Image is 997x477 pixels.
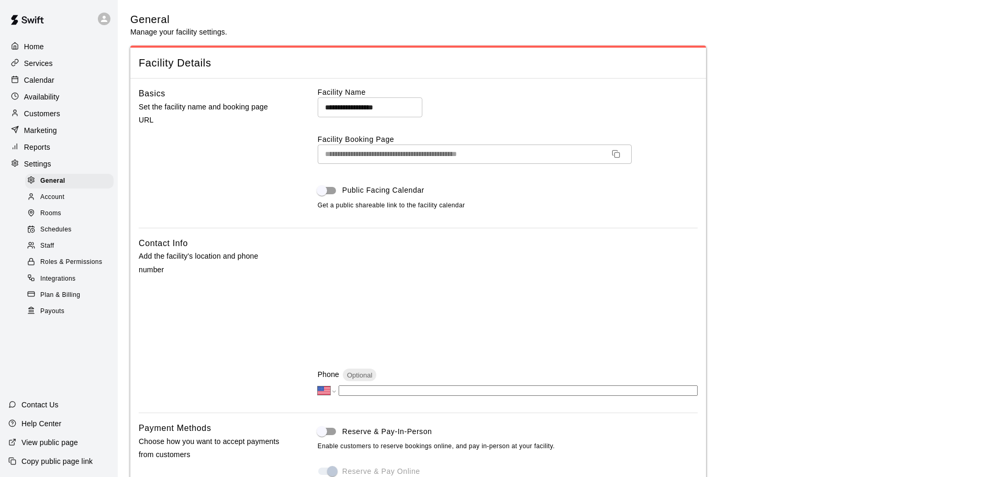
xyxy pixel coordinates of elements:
p: View public page [21,437,78,448]
p: Reports [24,142,50,152]
a: Services [8,56,109,71]
div: Plan & Billing [25,288,114,303]
span: Rooms [40,208,61,219]
p: Availability [24,92,60,102]
a: Integrations [25,271,118,287]
button: Copy URL [608,146,624,162]
span: Roles & Permissions [40,257,102,268]
h6: Payment Methods [139,421,211,435]
span: Account [40,192,64,203]
a: Home [8,39,109,54]
p: Settings [24,159,51,169]
a: Marketing [8,123,109,138]
div: Integrations [25,272,114,286]
p: Phone [318,369,339,380]
h5: General [130,13,227,27]
a: Account [25,189,118,205]
a: Plan & Billing [25,287,118,303]
p: Help Center [21,418,61,429]
span: Schedules [40,225,72,235]
a: Schedules [25,222,118,238]
span: Facility Details [139,56,698,70]
iframe: Secure address input frame [316,235,700,354]
div: Staff [25,239,114,253]
span: Public Facing Calendar [342,185,424,196]
p: Choose how you want to accept payments from customers [139,435,284,461]
div: Payouts [25,304,114,319]
span: Plan & Billing [40,290,80,301]
span: Reserve & Pay Online [342,466,420,477]
label: Facility Booking Page [318,134,698,145]
span: Enable customers to reserve bookings online, and pay in-person at your facility. [318,441,698,452]
span: Reserve & Pay-In-Person [342,426,432,437]
p: Manage your facility settings. [130,27,227,37]
span: General [40,176,65,186]
p: Contact Us [21,400,59,410]
p: Home [24,41,44,52]
p: Customers [24,108,60,119]
p: Calendar [24,75,54,85]
a: Rooms [25,206,118,222]
span: Integrations [40,274,76,284]
a: Settings [8,156,109,172]
a: General [25,173,118,189]
p: Marketing [24,125,57,136]
span: Staff [40,241,54,251]
a: Reports [8,139,109,155]
p: Add the facility's location and phone number [139,250,284,276]
p: Set the facility name and booking page URL [139,101,284,127]
a: Payouts [25,303,118,319]
a: Staff [25,238,118,254]
div: General [25,174,114,188]
span: Payouts [40,306,64,317]
span: Get a public shareable link to the facility calendar [318,201,465,211]
div: Rooms [25,206,114,221]
h6: Basics [139,87,165,101]
label: Facility Name [318,87,698,97]
p: Copy public page link [21,456,93,467]
a: Calendar [8,72,109,88]
a: Availability [8,89,109,105]
div: Schedules [25,223,114,237]
span: Optional [343,371,376,379]
a: Roles & Permissions [25,254,118,271]
div: Roles & Permissions [25,255,114,270]
div: Account [25,190,114,205]
a: Customers [8,106,109,121]
h6: Contact Info [139,237,188,250]
p: Services [24,58,53,69]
